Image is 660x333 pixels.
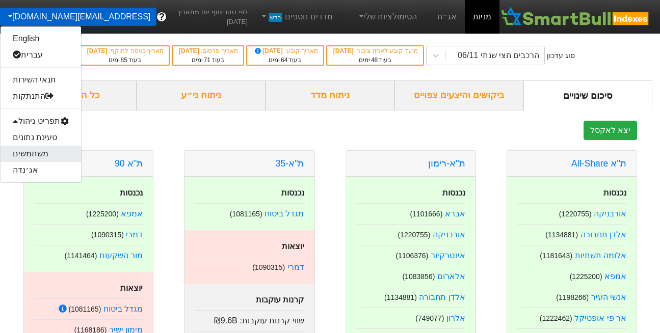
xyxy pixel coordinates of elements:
span: ? [159,10,165,24]
span: [DATE] [87,47,109,54]
button: יצא לאקסל [584,121,637,140]
a: דמרי [126,230,143,239]
span: חדש [269,13,282,22]
a: טעינת נתונים [1,129,81,146]
span: לפי נתוני סוף יום מתאריך [DATE] [173,7,248,27]
div: ניתוח מדד [266,80,394,110]
a: אלדן תחבורה [580,230,626,239]
small: ( 1134881 ) [545,231,578,239]
a: דמרי [287,263,304,271]
a: מגדל ביטוח [103,304,143,313]
small: ( 1225200 ) [570,272,602,281]
small: ( 1220755 ) [559,210,592,218]
small: ( 1106376 ) [395,252,428,260]
small: ( 1090315 ) [252,263,285,271]
small: ( 1141464 ) [64,252,97,260]
a: אג׳נדה [1,162,81,178]
div: תאריך קובע : [252,46,318,55]
div: מועד קובע לאחוז ציבור : [332,46,418,55]
strong: יוצאות [282,242,304,251]
a: עברית [1,47,81,63]
a: ת''א-רימון [428,158,465,169]
span: 64 [281,57,287,64]
small: ( 1081165 ) [68,305,101,313]
a: אר פי אופטיקל [574,314,626,322]
a: אלדן תחבורה [419,293,465,301]
a: מגדל ביטוח [265,209,304,218]
strong: קרנות עוקבות [256,295,304,304]
a: הסימולציות שלי [353,7,421,27]
span: ₪9.6B [214,316,237,325]
small: ( 1090315 ) [91,231,124,239]
div: תפריט ניהול [1,113,81,129]
span: 48 [371,57,378,64]
small: ( 1181643 ) [540,252,572,260]
a: אלארום [437,272,465,281]
div: סיכום שינויים [523,80,652,110]
span: [DATE] [253,47,285,54]
a: אורבניקה [433,230,465,239]
a: מור השקעות [99,251,143,260]
a: מדדים נוספיםחדש [256,7,337,27]
div: בעוד ימים [86,55,164,65]
a: ת''א 90 [115,158,143,169]
div: סוג עדכון [547,50,575,61]
small: ( 1220755 ) [398,231,430,239]
a: ת"א-35 [276,158,304,169]
div: תאריך פרסום : [178,46,238,55]
a: אלומה תשתיות [575,251,626,260]
small: ( 1101666 ) [410,210,442,218]
a: ת''א All-Share [571,158,626,169]
strong: יוצאות [120,284,143,292]
small: ( 1081165 ) [230,210,262,218]
div: תאריך כניסה לתוקף : [86,46,164,55]
div: בעוד ימים [252,55,318,65]
a: אמפא [604,272,626,281]
small: ( 1134881 ) [384,293,417,301]
div: הרכבים חצי שנתי 06/11 [458,49,539,62]
a: התנתקות [1,88,81,104]
div: בעוד ימים [178,55,238,65]
a: אינטרקיור [431,251,465,260]
small: ( 1222462 ) [540,314,572,322]
a: משתמשים [1,146,81,162]
div: בעוד ימים [332,55,418,65]
span: 71 [204,57,210,64]
a: אנשי העיר [591,293,626,301]
div: שווי קרנות עוקבות : [195,310,304,327]
a: אלרון [446,314,465,322]
strong: נכנסות [603,188,626,197]
small: ( 1083856 ) [402,272,435,281]
small: ( 1198266 ) [556,293,589,301]
a: English [1,31,81,47]
span: [DATE] [333,47,355,54]
span: 85 [121,57,127,64]
strong: נכנסות [281,188,304,197]
div: ביקושים והיצעים צפויים [394,80,523,110]
div: ניתוח ני״ע [137,80,266,110]
strong: נכנסות [120,188,143,197]
a: אורבניקה [594,209,626,218]
a: אברא [445,209,465,218]
strong: נכנסות [442,188,465,197]
a: תנאי השירות [1,72,81,88]
small: ( 1225200 ) [86,210,119,218]
span: [DATE] [179,47,201,54]
small: ( 749077 ) [415,314,444,322]
a: אמפא [121,209,143,218]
